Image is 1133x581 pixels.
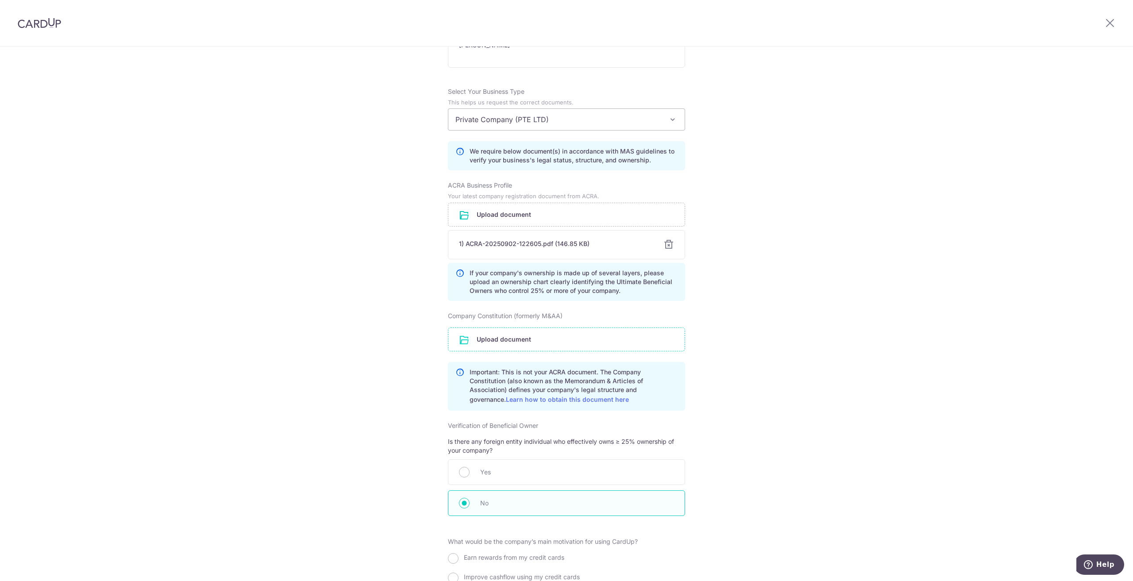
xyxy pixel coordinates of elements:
[448,437,685,455] p: Is there any foreign entity individual who effectively owns ≥ 25% ownership of your company?
[448,193,599,200] small: Your latest company registration document from ACRA.
[448,87,524,96] label: Select Your Business Type
[448,108,685,131] span: Private Company (PTE LTD)
[448,537,638,546] label: What would be the company’s main motivation for using CardUp?
[464,554,564,561] span: Earn rewards from my credit cards
[480,498,674,508] span: No
[480,467,674,477] span: Yes
[459,239,653,248] div: 1) ACRA-20250902-122605.pdf (146.85 KB)
[1076,554,1124,577] iframe: Opens a widget where you can find more information
[464,573,580,581] span: Improve cashflow using my credit cards
[448,421,538,430] label: Verification of Beneficial Owner
[18,18,61,28] img: CardUp
[470,147,678,165] p: We require below document(s) in accordance with MAS guidelines to verify your business's legal st...
[470,368,678,405] p: Important: This is not your ACRA document. The Company Constitution (also known as the Memorandum...
[448,181,512,190] label: ACRA Business Profile
[448,312,563,320] label: Company Constitution (formerly M&AA)
[506,396,629,403] a: Learn how to obtain this document here
[448,203,685,227] div: Upload document
[448,99,574,106] small: This helps us request the correct documents.
[448,109,685,130] span: Private Company (PTE LTD)
[470,269,678,295] p: If your company's ownership is made up of several layers, please upload an ownership chart clearl...
[448,327,685,351] div: Upload document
